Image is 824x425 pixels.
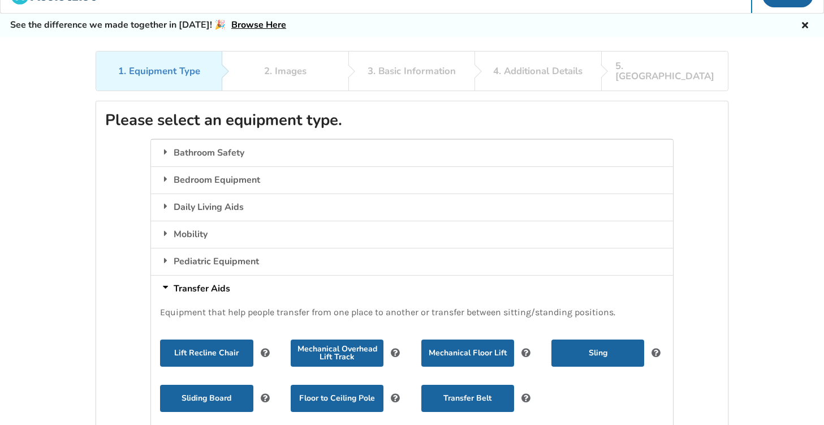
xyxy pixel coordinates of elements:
div: Mobility [151,221,672,248]
div: Bedroom Equipment [151,166,672,194]
div: Pediatric Equipment [151,248,672,275]
button: Sliding Board [160,385,253,412]
div: Bathroom Safety [151,139,672,166]
button: Mechanical Floor Lift [421,340,514,367]
h2: Please select an equipment type. [105,110,719,130]
span: Equipment that help people transfer from one place to another or transfer between sitting/standin... [160,307,615,317]
div: 1. Equipment Type [118,66,200,76]
button: Lift Recline Chair [160,340,253,367]
a: Browse Here [231,19,286,31]
div: Transfer Aids [151,275,672,302]
h5: See the difference we made together in [DATE]! 🎉 [10,19,286,31]
button: Floor to Ceiling Pole [291,385,383,412]
button: Transfer Belt [421,385,514,412]
button: Sling [551,340,644,367]
button: Mechanical Overhead Lift Track [291,340,383,367]
div: Daily Living Aids [151,194,672,221]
